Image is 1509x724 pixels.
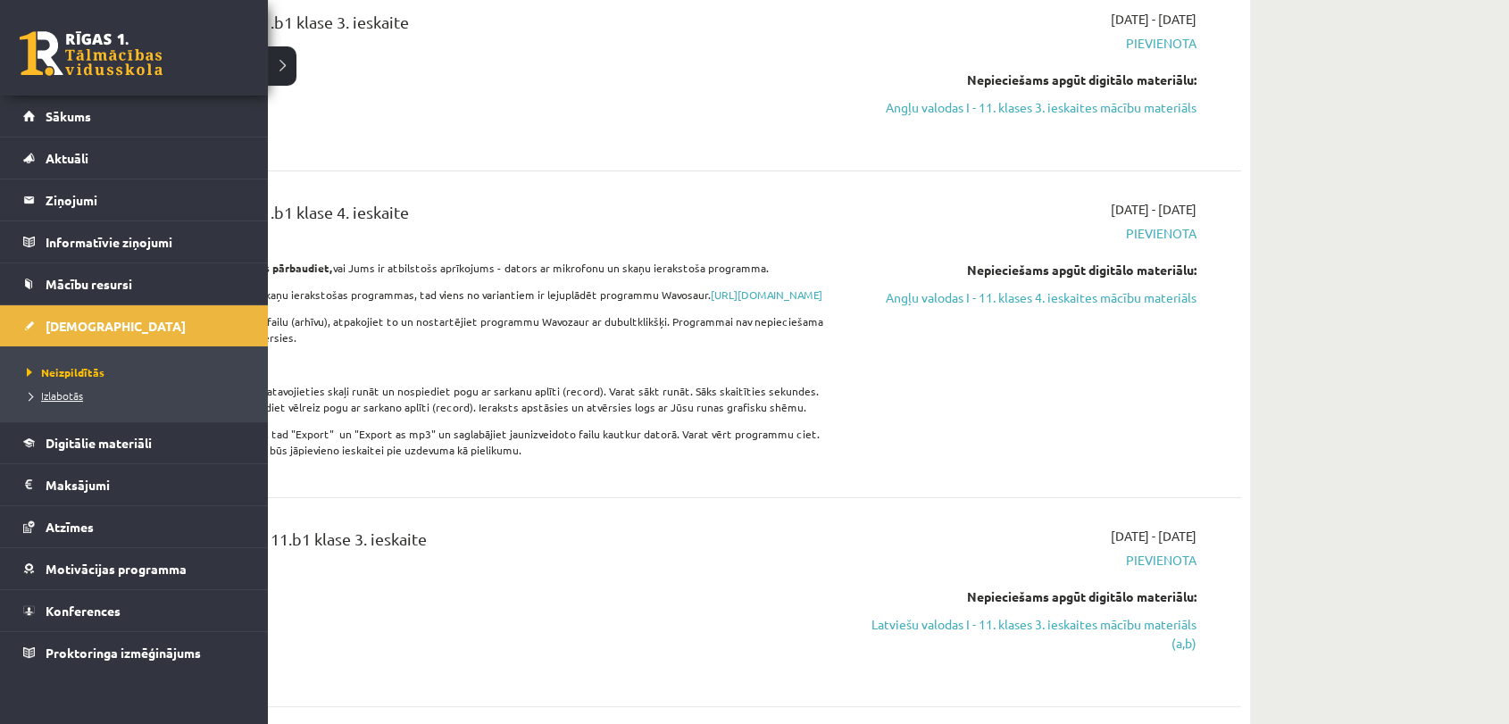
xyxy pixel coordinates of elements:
[23,96,246,137] a: Sākums
[23,422,246,463] a: Digitālie materiāli
[23,632,246,673] a: Proktoringa izmēģinājums
[46,221,246,262] legend: Informatīvie ziņojumi
[22,388,83,403] span: Izlabotās
[860,615,1196,653] a: Latviešu valodas I - 11. klases 3. ieskaites mācību materiāls (a,b)
[134,287,833,303] p: Ja Jums datorā nav savas skaņu ierakstošas programmas, tad viens no variantiem ir lejuplādēt prog...
[134,260,833,276] p: vai Jums ir atbilstošs aprīkojums - dators ar mikrofonu un skaņu ierakstoša programma.
[46,519,94,535] span: Atzīmes
[860,98,1196,117] a: Angļu valodas I - 11. klases 3. ieskaites mācību materiāls
[46,603,121,619] span: Konferences
[22,387,250,404] a: Izlabotās
[134,10,833,43] div: Angļu valoda JK 11.b1 klase 3. ieskaite
[20,31,163,76] a: Rīgas 1. Tālmācības vidusskola
[23,305,246,346] a: [DEMOGRAPHIC_DATA]
[860,261,1196,279] div: Nepieciešams apgūt digitālo materiālu:
[23,548,246,589] a: Motivācijas programma
[1111,527,1196,545] span: [DATE] - [DATE]
[23,221,246,262] a: Informatīvie ziņojumi
[46,318,186,334] span: [DEMOGRAPHIC_DATA]
[46,108,91,124] span: Sākums
[46,464,246,505] legend: Maksājumi
[134,313,833,345] p: Lejuplādējiet programmas failu (arhīvu), atpakojiet to un nostartējiet programmu Wavozaur ar dubu...
[46,435,152,451] span: Digitālie materiāli
[134,383,833,415] p: Startējiet programmu, sagatavojieties skaļi runāt un nospiediet pogu ar sarkanu aplīti (record). ...
[711,287,822,302] a: [URL][DOMAIN_NAME]
[860,288,1196,307] a: Angļu valodas I - 11. klases 4. ieskaites mācību materiāls
[1111,10,1196,29] span: [DATE] - [DATE]
[23,179,246,221] a: Ziņojumi
[1111,200,1196,219] span: [DATE] - [DATE]
[46,276,132,292] span: Mācību resursi
[23,263,246,304] a: Mācību resursi
[860,34,1196,53] span: Pievienota
[860,224,1196,243] span: Pievienota
[860,551,1196,570] span: Pievienota
[860,71,1196,89] div: Nepieciešams apgūt digitālo materiālu:
[23,137,246,179] a: Aktuāli
[46,179,246,221] legend: Ziņojumi
[46,150,88,166] span: Aktuāli
[860,587,1196,606] div: Nepieciešams apgūt digitālo materiālu:
[134,426,833,458] p: Izvēlaties no izvēlnes "File", tad "Export" un "Export as mp3" un saglabājiet jaunizveidoto failu...
[46,561,187,577] span: Motivācijas programma
[134,200,833,233] div: Angļu valoda JK 11.b1 klase 4. ieskaite
[22,365,104,379] span: Neizpildītās
[22,364,250,380] a: Neizpildītās
[23,506,246,547] a: Atzīmes
[23,590,246,631] a: Konferences
[46,645,201,661] span: Proktoringa izmēģinājums
[134,527,833,560] div: Latviešu valoda JK 11.b1 klase 3. ieskaite
[23,464,246,505] a: Maksājumi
